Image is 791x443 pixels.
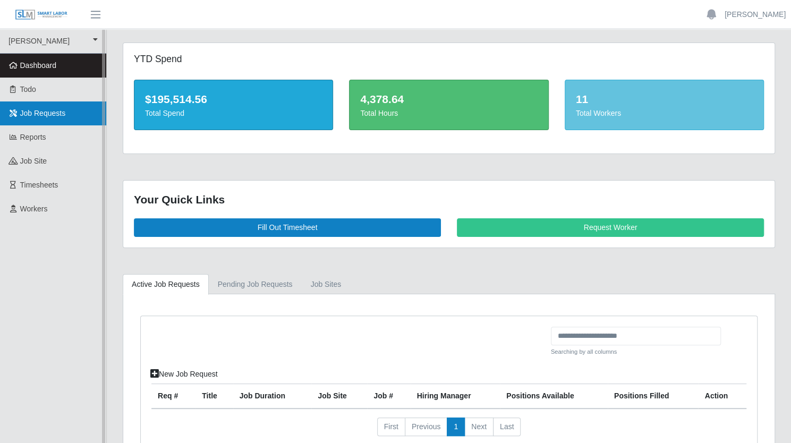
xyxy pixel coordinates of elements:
[123,274,209,295] a: Active Job Requests
[209,274,302,295] a: Pending Job Requests
[145,108,322,119] div: Total Spend
[360,108,537,119] div: Total Hours
[698,384,746,408] th: Action
[20,157,47,165] span: job site
[20,61,57,70] span: Dashboard
[725,9,786,20] a: [PERSON_NAME]
[195,384,233,408] th: Title
[134,218,441,237] a: Fill Out Timesheet
[134,191,764,208] div: Your Quick Links
[311,384,367,408] th: job site
[233,384,312,408] th: Job Duration
[447,418,465,437] a: 1
[20,181,58,189] span: Timesheets
[551,347,721,356] small: Searching by all columns
[576,91,753,108] div: 11
[134,54,333,65] h5: YTD Spend
[500,384,608,408] th: Positions Available
[145,91,322,108] div: $195,514.56
[151,384,195,408] th: Req #
[360,91,537,108] div: 4,378.64
[20,205,48,213] span: Workers
[15,9,68,21] img: SLM Logo
[20,109,66,117] span: Job Requests
[20,85,36,93] span: Todo
[143,365,225,384] a: New Job Request
[576,108,753,119] div: Total Workers
[367,384,410,408] th: Job #
[411,384,500,408] th: Hiring Manager
[457,218,764,237] a: Request Worker
[608,384,699,408] th: Positions Filled
[20,133,46,141] span: Reports
[302,274,351,295] a: job sites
